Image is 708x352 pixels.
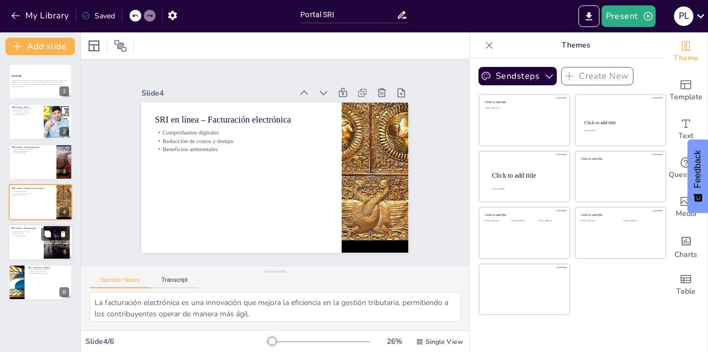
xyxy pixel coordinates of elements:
[12,150,53,152] p: Respaldo legal para ventas
[511,220,536,222] div: Click to add text
[492,171,561,179] div: Click to add title
[9,104,72,139] div: 2
[664,188,707,227] div: Add images, graphics, shapes or video
[85,37,103,55] div: Layout
[12,192,53,194] p: Reducción de costos y tiempo
[581,213,658,217] div: Click to add title
[664,266,707,304] div: Add a table
[674,6,693,26] div: P L
[485,107,562,110] div: Click to add text
[59,287,69,297] div: 6
[687,139,708,213] button: Feedback - Show survey
[623,220,657,222] div: Click to add text
[300,7,396,23] input: Insert title
[243,222,392,263] div: Slide 4
[581,157,658,160] div: Click to add title
[538,220,562,222] div: Click to add text
[216,177,387,221] p: Comprobantes digitales
[82,11,115,21] div: Saved
[60,247,70,257] div: 5
[669,169,704,181] span: Questions
[670,91,703,103] span: Template
[664,32,707,71] div: Change the overall theme
[478,67,557,85] button: Sendsteps
[11,227,41,230] p: SRI en línea – Declaraciones
[12,107,41,110] p: RUC es un número identificador
[673,52,698,64] span: Theme
[492,188,560,190] div: Click to add body
[581,220,615,222] div: Click to add text
[12,187,53,190] p: SRI en línea – Facturación electrónica
[664,227,707,266] div: Add charts and graphs
[57,227,70,240] button: Delete Slide
[12,146,53,149] p: SRI en línea – Facturación física
[602,5,656,27] button: Present
[12,110,41,112] p: Permite facturar legalmente
[59,207,69,217] div: 4
[213,187,385,235] p: SRI en línea – Facturación electrónica
[498,32,653,58] p: Themes
[664,71,707,110] div: Add ready made slides
[28,273,69,275] p: Servicios disponibles en el portal
[85,336,267,347] div: Slide 4 / 6
[219,160,390,205] p: Beneficios ambientales
[9,144,72,180] div: 3
[9,64,72,99] div: 1
[584,120,656,125] div: Click to add title
[676,286,696,297] span: Table
[676,208,697,220] span: Media
[12,85,69,87] p: Generated with [URL]
[28,266,69,269] p: SRI – Servicios y trámites
[11,234,41,236] p: Servicios en el portal
[11,232,41,234] p: Obligación legal
[12,191,53,193] p: Comprobantes digitales
[90,276,151,288] button: Speaker Notes
[12,152,53,154] p: Servicios en el portal
[9,265,72,300] div: 6
[12,79,69,85] p: Esta presentación aborda el Portal SRI, su importancia y los servicios que ofrece para la gestión...
[584,130,656,132] div: Click to add text
[693,150,703,188] span: Feedback
[678,130,693,142] span: Text
[8,224,73,261] div: 5
[59,86,69,96] div: 1
[485,220,509,222] div: Click to add text
[90,292,461,322] textarea: La facturación electrónica es una innovación que mejora la eficiencia en la gestión tributaria, p...
[485,213,562,217] div: Click to add title
[561,67,633,85] button: Create New
[28,270,69,273] p: Ahorro de tiempo y sanciones
[12,112,41,114] p: Es obligatorio para negocios
[674,5,693,27] button: P L
[426,337,463,346] span: Single View
[5,38,75,55] button: Add slide
[8,7,73,24] button: My Library
[11,230,41,232] p: Informe de ingresos y gastos
[9,184,72,220] div: 4
[41,227,54,240] button: Duplicate Slide
[114,39,127,52] span: Position
[59,127,69,137] div: 2
[12,194,53,197] p: Beneficios ambientales
[381,336,407,347] div: 26 %
[578,5,599,27] button: Export to PowerPoint
[485,100,562,104] div: Click to add title
[675,249,697,261] span: Charts
[59,167,69,177] div: 3
[12,75,22,77] strong: Portal SRI
[12,113,41,116] p: Servicios en el portal
[12,148,53,150] p: Emisión de comprobantes impresos
[664,149,707,188] div: Get real-time input from your audience
[28,268,69,270] p: Gestión de obligaciones tributarias
[218,168,389,213] p: Reducción de costos y tiempo
[12,105,41,109] p: SRI en línea – RUC
[664,110,707,149] div: Add text boxes
[151,276,199,288] button: Transcript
